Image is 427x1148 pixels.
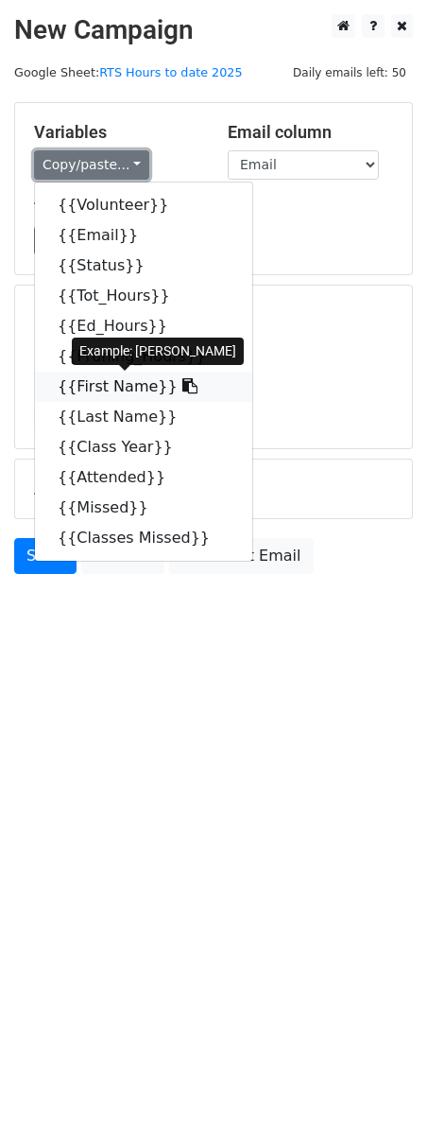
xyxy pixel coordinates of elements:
a: {{Classes Missed}} [35,523,252,553]
span: Daily emails left: 50 [286,62,413,83]
a: {{Missed}} [35,493,252,523]
h2: New Campaign [14,14,413,46]
a: {{Last Name}} [35,402,252,432]
a: {{Tot_Hours}} [35,281,252,311]
a: {{Volunteer}} [35,190,252,220]
a: {{Email}} [35,220,252,251]
a: Send [14,538,77,574]
a: Daily emails left: 50 [286,65,413,79]
h5: Variables [34,122,199,143]
h5: Email column [228,122,393,143]
div: Example: [PERSON_NAME] [72,338,244,365]
a: {{Attended}} [35,462,252,493]
a: {{Status}} [35,251,252,281]
a: {{First Name}} [35,372,252,402]
a: {{Ed_Hours}} [35,311,252,341]
iframe: Chat Widget [333,1057,427,1148]
a: RTS Hours to date 2025 [99,65,242,79]
a: {{Pruning_Hours}} [35,341,252,372]
a: Copy/paste... [34,150,149,180]
a: {{Class Year}} [35,432,252,462]
small: Google Sheet: [14,65,243,79]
